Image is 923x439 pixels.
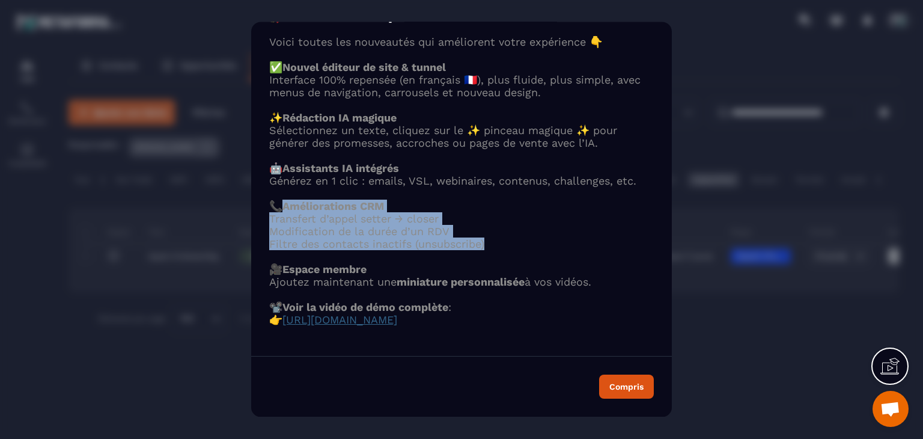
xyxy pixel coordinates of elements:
p: 👉 [269,314,654,327]
strong: miniature personnalisée [397,276,525,289]
p: 🤖 [269,162,654,175]
p: ✅ [269,61,654,74]
strong: Assistants IA intégrés [282,162,399,175]
li: Transfert d’appel setter → closer [269,213,654,226]
p: Voici toutes les nouveautés qui améliorent votre expérience 👇 [269,36,654,49]
div: Compris [609,383,644,391]
a: [URL][DOMAIN_NAME] [282,314,397,327]
p: 🎥 [269,263,654,276]
strong: Espace membre [282,263,367,276]
strong: Nouvel éditeur de site & tunnel [282,61,446,74]
p: Générez en 1 clic : emails, VSL, webinaires, contenus, challenges, etc. [269,175,654,188]
strong: Améliorations CRM [282,200,384,213]
p: Ajoutez maintenant une à vos vidéos. [269,276,654,289]
p: ✨ [269,112,654,124]
p: 📞 [269,200,654,213]
li: Modification de la durée d’un RDV [269,226,654,238]
li: Filtre des contacts inactifs (unsubscribe) [269,238,654,251]
strong: Rédaction IA magique [282,112,397,124]
p: Sélectionnez un texte, cliquez sur le ✨ pinceau magique ✨ pour générer des promesses, accroches o... [269,124,654,150]
button: Compris [599,375,654,399]
p: Interface 100% repensée (en français 🇫🇷), plus fluide, plus simple, avec menus de navigation, car... [269,74,654,99]
div: Ouvrir le chat [873,391,909,427]
strong: Voir la vidéo de démo complète [282,301,448,314]
p: 📽️ : [269,301,654,314]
